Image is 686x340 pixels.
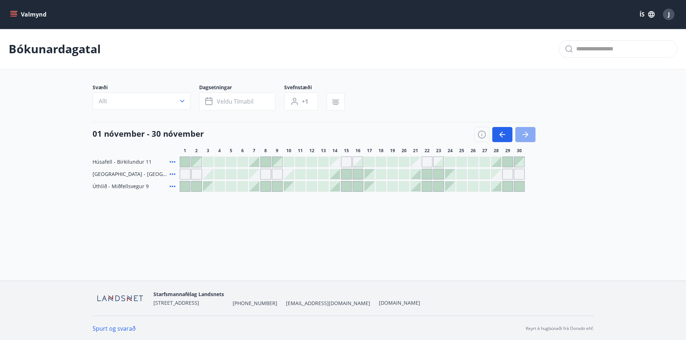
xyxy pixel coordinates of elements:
span: 19 [390,148,395,154]
div: Gráir dagar eru ekki bókanlegir [260,169,271,180]
span: [STREET_ADDRESS] [153,299,199,306]
p: Keyrt á hugbúnaði frá Dorado ehf. [526,325,594,332]
span: 5 [230,148,232,154]
span: 18 [378,148,384,154]
div: Gráir dagar eru ekki bókanlegir [341,157,352,167]
span: Allt [99,97,107,105]
span: 7 [253,148,255,154]
span: 4 [218,148,221,154]
span: 1 [184,148,186,154]
div: Gráir dagar eru ekki bókanlegir [422,157,432,167]
span: 22 [425,148,430,154]
button: +1 [284,92,318,110]
div: Gráir dagar eru ekki bókanlegir [191,169,202,180]
p: Bókunardagatal [9,41,101,57]
span: 14 [332,148,337,154]
span: 28 [494,148,499,154]
div: Gráir dagar eru ekki bókanlegir [491,169,502,180]
span: Starfsmannafélag Landsnets [153,291,224,298]
button: menu [9,8,49,21]
span: 6 [241,148,244,154]
span: [PHONE_NUMBER] [233,300,277,307]
span: 21 [413,148,418,154]
div: Gráir dagar eru ekki bókanlegir [272,169,283,180]
div: Gráir dagar eru ekki bókanlegir [514,169,525,180]
button: J [660,6,677,23]
span: [EMAIL_ADDRESS][DOMAIN_NAME] [286,300,370,307]
span: 30 [517,148,522,154]
div: Gráir dagar eru ekki bókanlegir [410,157,421,167]
div: Gráir dagar eru ekki bókanlegir [329,157,340,167]
span: 17 [367,148,372,154]
span: Svefnstæði [284,84,327,92]
div: Gráir dagar eru ekki bókanlegir [180,169,190,180]
span: Veldu tímabil [217,98,254,105]
span: Úthlíð - Miðfellsvegur 9 [93,183,149,190]
span: 23 [436,148,441,154]
span: 27 [482,148,487,154]
span: Húsafell - Birkilundur 11 [93,158,152,166]
div: Gráir dagar eru ekki bókanlegir [502,169,513,180]
span: 2 [195,148,198,154]
button: Veldu tímabil [199,92,275,110]
div: Gráir dagar eru ekki bókanlegir [249,169,260,180]
span: 29 [505,148,510,154]
span: +1 [302,98,308,105]
a: Spurt og svarað [93,325,136,332]
button: ÍS [636,8,659,21]
span: 10 [286,148,291,154]
img: F8tEiQha8Un3Ar3CAbbmu1gOVkZAt1bcWyF3CjFc.png [93,291,148,306]
span: 12 [309,148,314,154]
span: 11 [298,148,303,154]
span: 16 [355,148,360,154]
span: Dagsetningar [199,84,284,92]
span: [GEOGRAPHIC_DATA] - [GEOGRAPHIC_DATA] 50 [93,171,167,178]
span: 26 [471,148,476,154]
a: [DOMAIN_NAME] [379,299,420,306]
span: 9 [276,148,278,154]
h4: 01 nóvember - 30 nóvember [93,128,204,139]
span: J [668,10,670,18]
span: Svæði [93,84,199,92]
button: Allt [93,92,190,110]
span: 3 [207,148,209,154]
span: 13 [321,148,326,154]
span: 20 [402,148,407,154]
span: 8 [264,148,267,154]
span: 24 [448,148,453,154]
span: 25 [459,148,464,154]
span: 15 [344,148,349,154]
